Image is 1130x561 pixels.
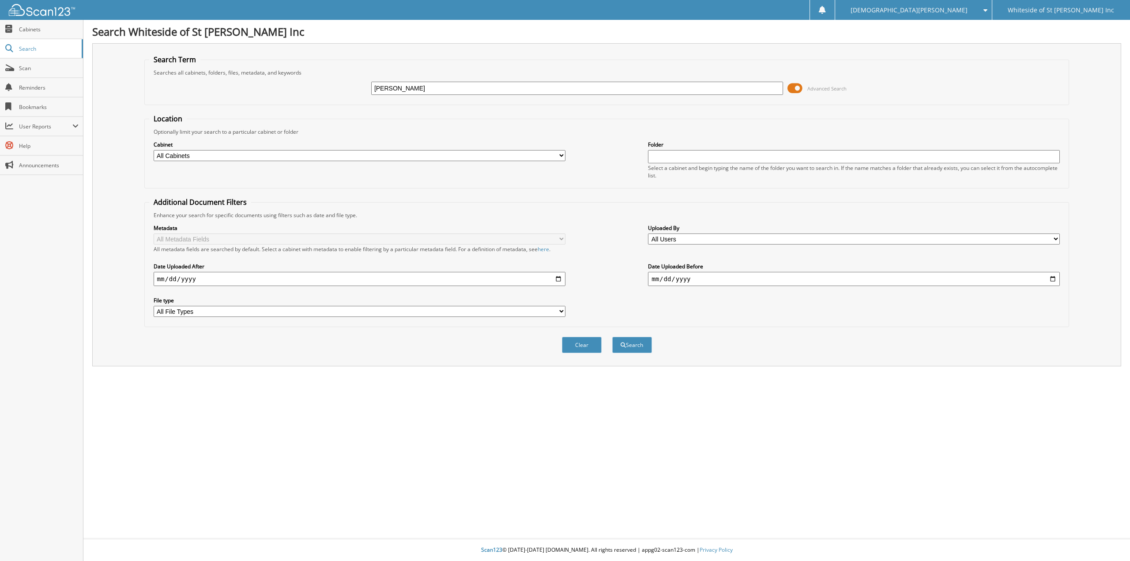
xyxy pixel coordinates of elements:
h1: Search Whiteside of St [PERSON_NAME] Inc [92,24,1121,39]
legend: Search Term [149,55,200,64]
label: Date Uploaded Before [648,263,1060,270]
div: All metadata fields are searched by default. Select a cabinet with metadata to enable filtering b... [154,245,565,253]
a: here [538,245,549,253]
span: Advanced Search [807,85,847,92]
span: Scan [19,64,79,72]
input: start [154,272,565,286]
span: [DEMOGRAPHIC_DATA][PERSON_NAME] [851,8,968,13]
button: Clear [562,337,602,353]
div: © [DATE]-[DATE] [DOMAIN_NAME]. All rights reserved | appg02-scan123-com | [83,539,1130,561]
label: File type [154,297,565,304]
div: Optionally limit your search to a particular cabinet or folder [149,128,1065,136]
legend: Additional Document Filters [149,197,251,207]
span: Bookmarks [19,103,79,111]
button: Search [612,337,652,353]
label: Metadata [154,224,565,232]
label: Uploaded By [648,224,1060,232]
legend: Location [149,114,187,124]
span: Whiteside of St [PERSON_NAME] Inc [1008,8,1114,13]
div: Searches all cabinets, folders, files, metadata, and keywords [149,69,1065,76]
span: Reminders [19,84,79,91]
span: Help [19,142,79,150]
div: Select a cabinet and begin typing the name of the folder you want to search in. If the name match... [648,164,1060,179]
span: User Reports [19,123,72,130]
span: Announcements [19,162,79,169]
label: Date Uploaded After [154,263,565,270]
span: Scan123 [481,546,502,553]
img: scan123-logo-white.svg [9,4,75,16]
label: Cabinet [154,141,565,148]
iframe: Chat Widget [1086,519,1130,561]
input: end [648,272,1060,286]
span: Cabinets [19,26,79,33]
label: Folder [648,141,1060,148]
span: Search [19,45,77,53]
div: Enhance your search for specific documents using filters such as date and file type. [149,211,1065,219]
a: Privacy Policy [700,546,733,553]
